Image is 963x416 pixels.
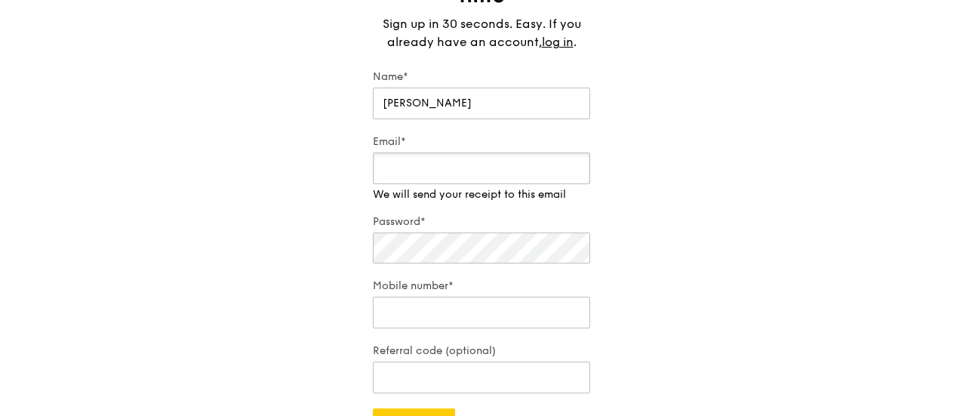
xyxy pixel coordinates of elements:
[373,134,590,149] label: Email*
[542,33,574,51] a: log in
[373,344,590,359] label: Referral code (optional)
[574,35,577,49] span: .
[383,17,581,49] span: Sign up in 30 seconds. Easy. If you already have an account,
[373,214,590,230] label: Password*
[373,187,590,202] div: We will send your receipt to this email
[373,279,590,294] label: Mobile number*
[373,69,590,85] label: Name*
